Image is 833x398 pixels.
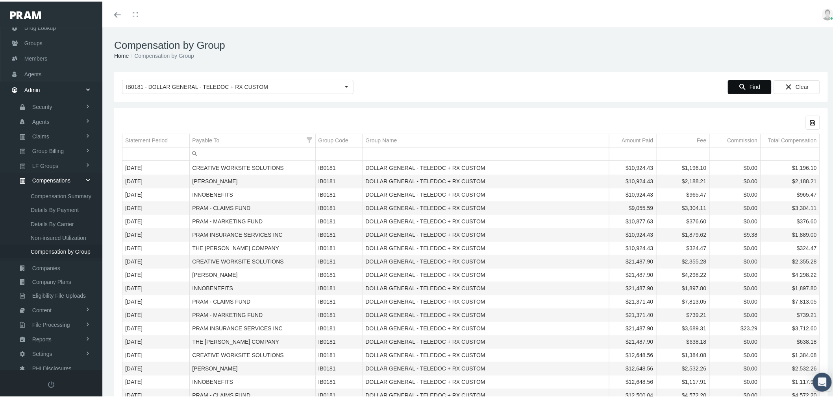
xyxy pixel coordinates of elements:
[656,133,709,146] td: Column Fee
[764,163,817,170] div: $1,196.10
[24,50,47,64] span: Members
[122,240,189,254] td: [DATE]
[713,190,758,197] div: $0.00
[806,114,820,128] div: Export all data to Excel
[189,267,315,280] td: [PERSON_NAME]
[764,363,817,371] div: $2,532.26
[315,307,363,321] td: IB0181
[764,337,817,344] div: $638.18
[612,377,653,384] div: $12,648.56
[659,310,707,317] div: $739.21
[363,254,609,267] td: DOLLAR GENERAL - TELEDOC + RX CUSTOM
[659,390,707,398] div: $4,572.20
[363,173,609,187] td: DOLLAR GENERAL - TELEDOC + RX CUSTOM
[315,214,363,227] td: IB0181
[189,173,315,187] td: [PERSON_NAME]
[363,187,609,200] td: DOLLAR GENERAL - TELEDOC + RX CUSTOM
[363,374,609,387] td: DOLLAR GENERAL - TELEDOC + RX CUSTOM
[189,227,315,240] td: PRAM INSURANCE SERVICES INC
[713,310,758,317] div: $0.00
[189,280,315,294] td: INNOBENEFITS
[122,267,189,280] td: [DATE]
[612,256,653,264] div: $21,487.90
[125,135,168,143] div: Statement Period
[713,297,758,304] div: $0.00
[340,79,353,92] div: Select
[713,390,758,398] div: $0.00
[122,374,189,387] td: [DATE]
[659,243,707,251] div: $324.47
[31,202,79,215] span: Details By Payment
[659,230,707,237] div: $1,879.62
[659,203,707,210] div: $3,304.11
[122,227,189,240] td: [DATE]
[315,133,363,146] td: Column Group Code
[122,294,189,307] td: [DATE]
[315,173,363,187] td: IB0181
[659,363,707,371] div: $2,532.26
[24,81,40,96] span: Admin
[31,230,86,243] span: Non-insured Utilization
[122,334,189,347] td: [DATE]
[659,216,707,224] div: $376.60
[315,347,363,361] td: IB0181
[363,321,609,334] td: DOLLAR GENERAL - TELEDOC + RX CUSTOM
[764,283,817,291] div: $1,897.80
[189,160,315,173] td: CREATIVE WORKSITE SOLUTIONS
[122,173,189,187] td: [DATE]
[363,361,609,374] td: DOLLAR GENERAL - TELEDOC + RX CUSTOM
[612,323,653,331] div: $21,487.90
[122,160,189,173] td: [DATE]
[612,203,653,210] div: $9,055.59
[796,82,809,88] span: Clear
[189,294,315,307] td: PRAM - CLAIMS FUND
[122,321,189,334] td: [DATE]
[363,214,609,227] td: DOLLAR GENERAL - TELEDOC + RX CUSTOM
[713,176,758,184] div: $0.00
[659,163,707,170] div: $1,196.10
[189,361,315,374] td: [PERSON_NAME]
[31,243,91,257] span: Compensation by Group
[363,227,609,240] td: DOLLAR GENERAL - TELEDOC + RX CUSTOM
[32,317,70,330] span: File Processing
[189,254,315,267] td: CREATIVE WORKSITE SOLUTIONS
[612,297,653,304] div: $21,371.40
[315,227,363,240] td: IB0181
[659,350,707,357] div: $1,384.08
[366,135,397,143] div: Group Name
[24,34,43,49] span: Groups
[189,133,315,146] td: Column Payable To
[122,254,189,267] td: [DATE]
[659,337,707,344] div: $638.18
[307,136,313,141] span: Show filter options for column 'Payable To'
[612,310,653,317] div: $21,371.40
[315,334,363,347] td: IB0181
[315,321,363,334] td: IB0181
[32,331,52,345] span: Reports
[315,374,363,387] td: IB0181
[713,323,758,331] div: $23.29
[189,214,315,227] td: PRAM - MARKETING FUND
[114,38,828,50] h1: Compensation by Group
[315,254,363,267] td: IB0181
[32,287,86,301] span: Eligibility File Uploads
[709,133,761,146] td: Column Commission
[713,203,758,210] div: $0.00
[713,256,758,264] div: $0.00
[612,283,653,291] div: $21,487.90
[713,283,758,291] div: $0.00
[363,347,609,361] td: DOLLAR GENERAL - TELEDOC + RX CUSTOM
[659,377,707,384] div: $1,117.91
[612,190,653,197] div: $10,924.43
[612,363,653,371] div: $12,648.56
[122,214,189,227] td: [DATE]
[122,114,820,128] div: Data grid toolbar
[32,172,70,186] span: Compensations
[609,133,656,146] td: Column Amount Paid
[659,270,707,277] div: $4,298.22
[32,274,71,287] span: Company Plans
[727,135,757,143] div: Commission
[190,146,315,159] input: Filter cell
[315,160,363,173] td: IB0181
[764,230,817,237] div: $1,889.00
